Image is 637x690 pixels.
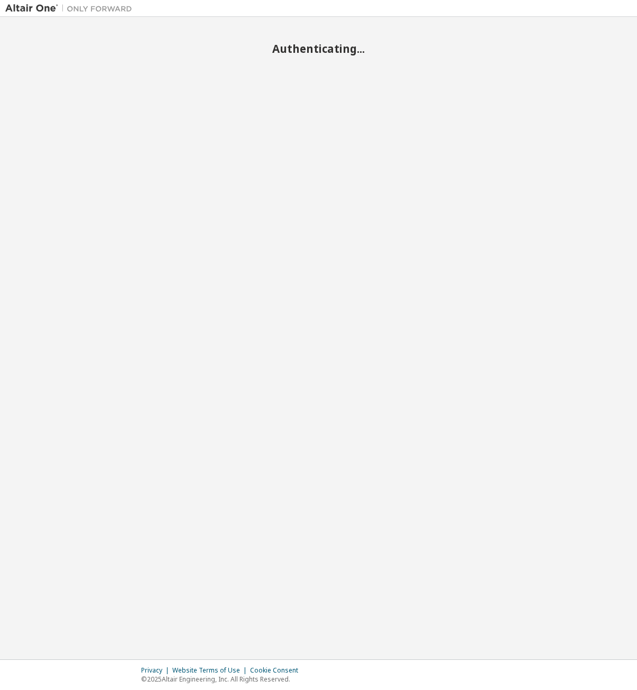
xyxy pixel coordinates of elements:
[141,675,304,684] p: © 2025 Altair Engineering, Inc. All Rights Reserved.
[5,3,137,14] img: Altair One
[172,666,250,675] div: Website Terms of Use
[5,42,632,55] h2: Authenticating...
[141,666,172,675] div: Privacy
[250,666,304,675] div: Cookie Consent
